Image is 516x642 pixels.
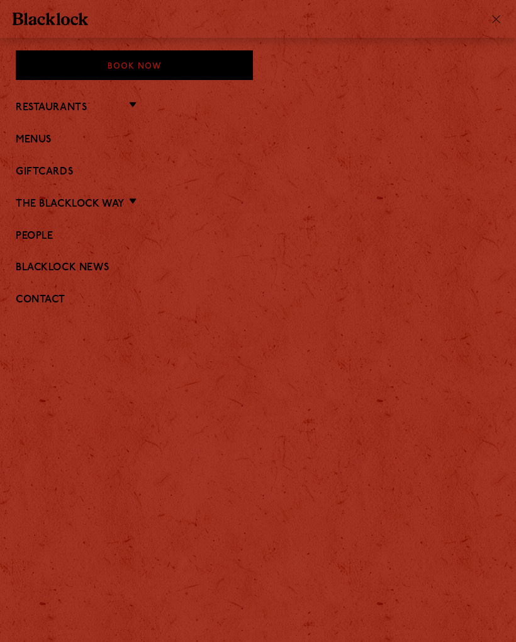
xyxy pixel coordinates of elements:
[16,166,500,178] a: Giftcards
[16,294,500,306] a: Contact
[16,231,500,243] a: People
[13,13,88,25] img: BL_Textured_Logo-footer-cropped.svg
[16,102,87,114] a: Restaurants
[16,262,500,274] a: Blacklock News
[16,50,253,80] div: Book Now
[16,198,125,210] a: The Blacklock Way
[16,134,500,146] a: Menus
